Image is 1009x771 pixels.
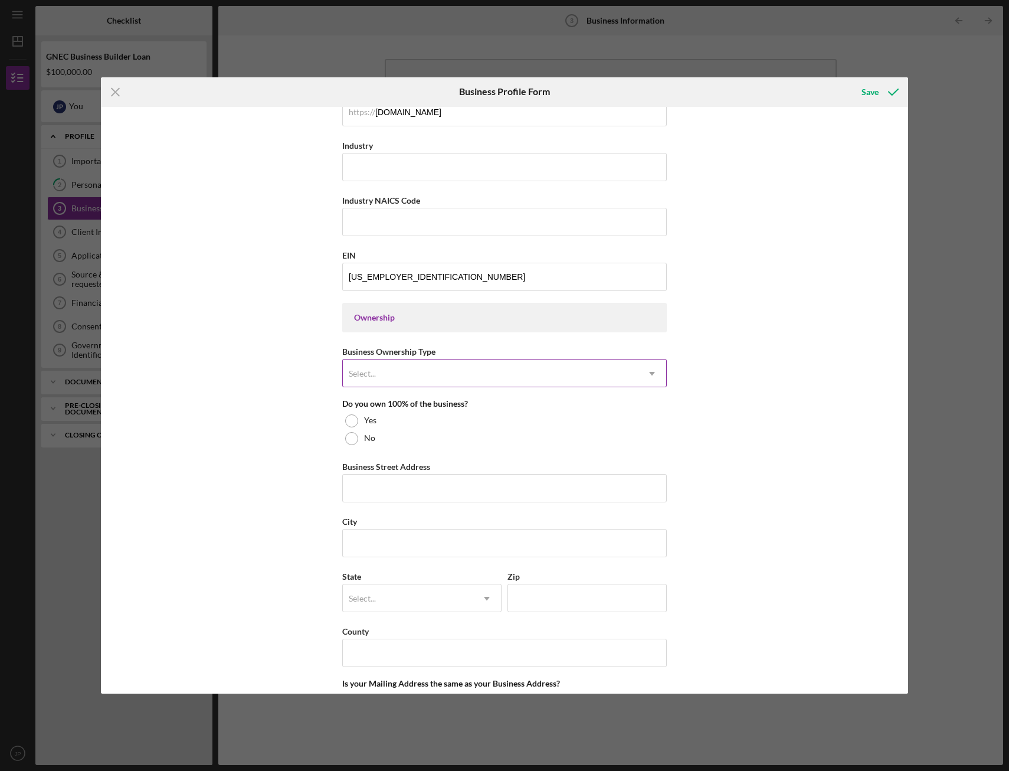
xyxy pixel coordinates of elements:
[342,141,373,151] label: Industry
[342,250,356,260] label: EIN
[507,571,520,581] label: Zip
[349,369,376,378] div: Select...
[349,594,376,603] div: Select...
[342,679,667,688] div: Is your Mailing Address the same as your Business Address?
[364,416,376,425] label: Yes
[459,86,550,97] h6: Business Profile Form
[850,80,908,104] button: Save
[342,517,357,527] label: City
[342,399,667,409] div: Do you own 100% of the business?
[342,195,420,205] label: Industry NAICS Code
[364,433,375,443] label: No
[354,313,655,322] div: Ownership
[342,462,430,472] label: Business Street Address
[342,626,369,636] label: County
[861,80,879,104] div: Save
[349,107,375,117] div: https://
